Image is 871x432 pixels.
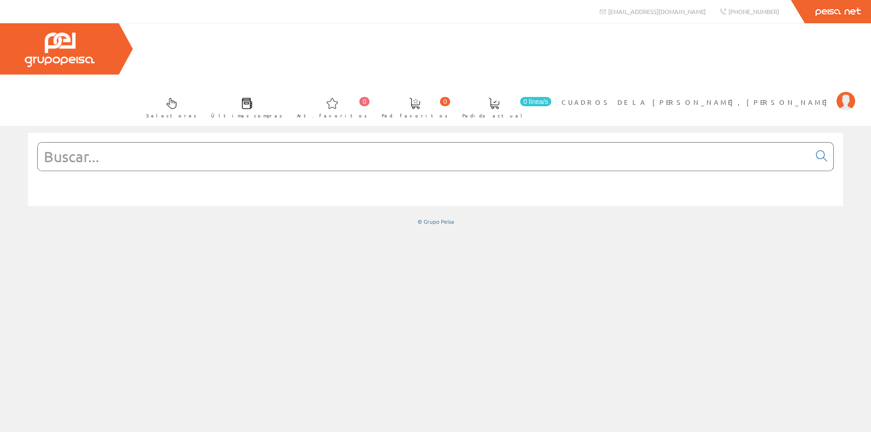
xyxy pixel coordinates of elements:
span: 0 línea/s [520,97,551,106]
span: CUADROS DE LA [PERSON_NAME], [PERSON_NAME] [562,97,832,107]
a: CUADROS DE LA [PERSON_NAME], [PERSON_NAME] [562,90,855,99]
span: 0 [359,97,370,106]
input: Buscar... [38,143,810,171]
span: Últimas compras [211,111,282,120]
span: Art. favoritos [297,111,367,120]
span: 0 [440,97,450,106]
span: Pedido actual [462,111,526,120]
div: © Grupo Peisa [28,218,843,226]
a: Selectores [137,90,201,124]
span: Ped. favoritos [382,111,448,120]
img: Grupo Peisa [25,33,95,67]
span: [PHONE_NUMBER] [728,7,779,15]
a: Últimas compras [202,90,287,124]
span: Selectores [146,111,197,120]
span: [EMAIL_ADDRESS][DOMAIN_NAME] [608,7,706,15]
